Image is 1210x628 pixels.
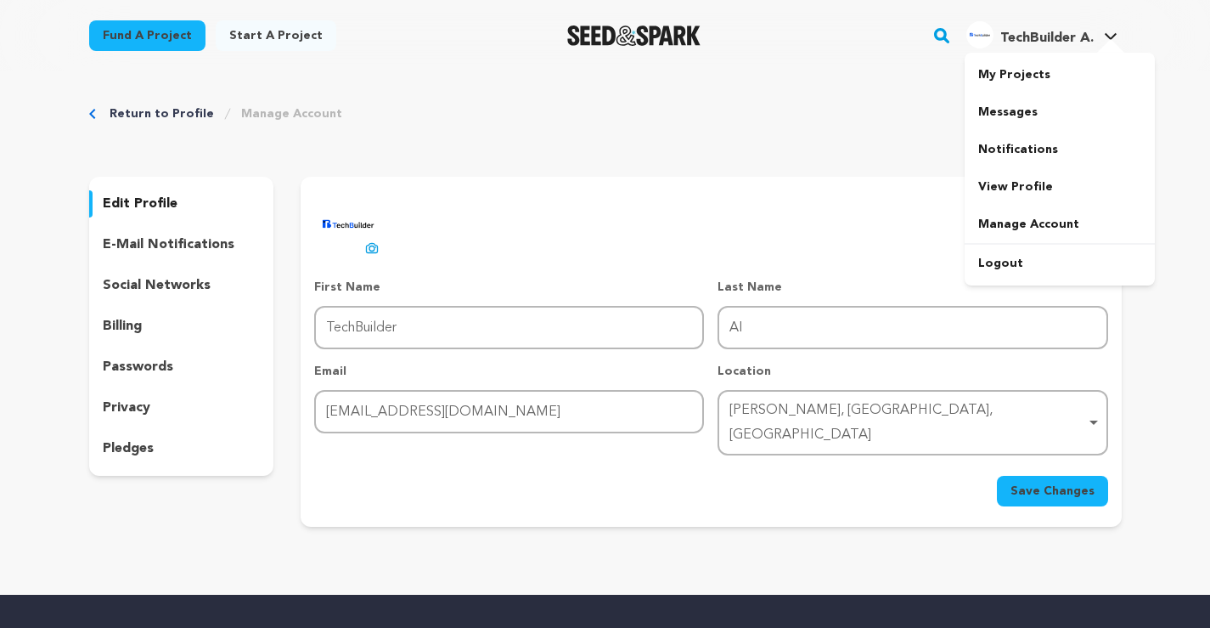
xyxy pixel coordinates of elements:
[567,25,701,46] a: Seed&Spark Homepage
[729,399,1085,448] div: [PERSON_NAME], [GEOGRAPHIC_DATA], [GEOGRAPHIC_DATA]
[103,235,234,255] p: e-mail notifications
[89,313,274,340] button: billing
[314,279,704,296] p: First Name
[103,398,150,418] p: privacy
[89,435,274,462] button: pledges
[103,438,154,459] p: pledges
[997,476,1108,506] button: Save Changes
[1010,483,1095,500] span: Save Changes
[314,363,704,380] p: Email
[89,20,205,51] a: Fund a project
[216,20,336,51] a: Start a project
[965,93,1155,131] a: Messages
[965,206,1155,243] a: Manage Account
[966,21,1094,48] div: TechBuilder A.'s Profile
[963,18,1121,54] span: TechBuilder A.'s Profile
[110,105,214,122] a: Return to Profile
[718,279,1107,296] p: Last Name
[89,394,274,421] button: privacy
[965,56,1155,93] a: My Projects
[966,21,993,48] img: df78a280798d42fe.png
[103,357,173,377] p: passwords
[1000,31,1094,45] span: TechBuilder A.
[314,306,704,349] input: First Name
[965,131,1155,168] a: Notifications
[241,105,342,122] a: Manage Account
[89,354,274,381] button: passwords
[103,316,142,337] p: billing
[718,363,1107,380] p: Location
[965,168,1155,206] a: View Profile
[314,390,704,433] input: Email
[89,190,274,218] button: edit profile
[718,306,1107,349] input: Last Name
[89,231,274,258] button: e-mail notifications
[89,105,1122,122] div: Breadcrumb
[963,18,1121,48] a: TechBuilder A.'s Profile
[89,272,274,299] button: social networks
[103,275,211,296] p: social networks
[567,25,701,46] img: Seed&Spark Logo Dark Mode
[103,194,177,214] p: edit profile
[965,245,1155,282] a: Logout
